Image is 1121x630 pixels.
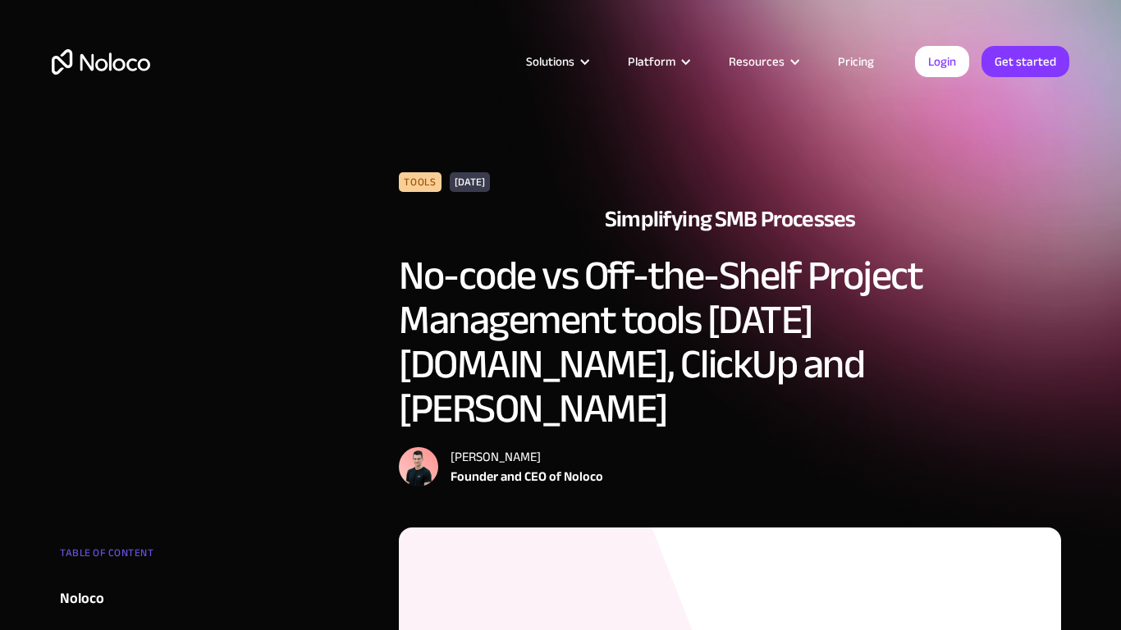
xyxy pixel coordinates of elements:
a: Get started [981,46,1069,77]
a: Noloco [60,587,259,611]
div: Solutions [506,51,607,72]
a: home [52,49,150,75]
div: Platform [628,51,675,72]
div: Tools [399,172,441,192]
div: [PERSON_NAME] [451,447,603,467]
a: Pricing [817,51,895,72]
div: Resources [708,51,817,72]
div: Founder and CEO of Noloco [451,467,603,486]
h1: No-code vs Off-the-Shelf Project Management tools [DATE][DOMAIN_NAME], ClickUp and [PERSON_NAME] [399,253,1061,431]
a: Login [915,46,969,77]
h2: Simplifying SMB Processes [605,204,855,234]
div: Resources [729,51,785,72]
div: Solutions [526,51,574,72]
div: [DATE] [450,172,490,192]
a: Simplifying SMB Processes [605,204,855,253]
div: Noloco [60,587,104,611]
div: TABLE OF CONTENT [60,541,259,573]
div: Platform [607,51,708,72]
